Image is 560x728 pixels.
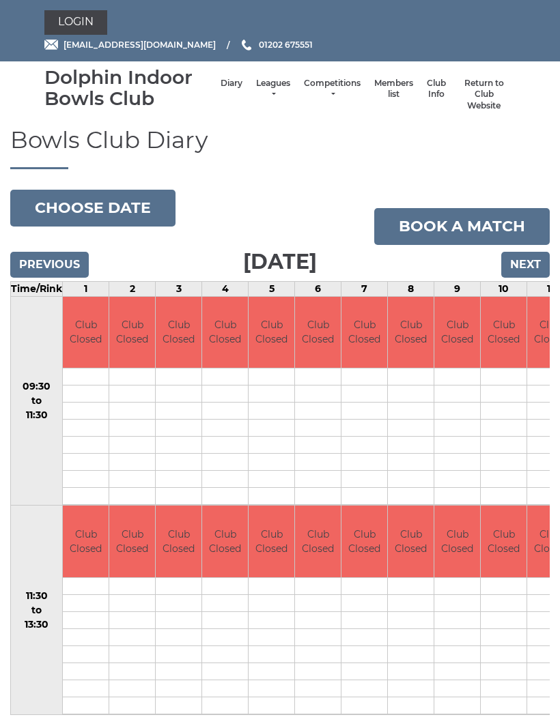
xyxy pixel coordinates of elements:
td: Club Closed [109,506,155,577]
a: Email [EMAIL_ADDRESS][DOMAIN_NAME] [44,38,216,51]
td: 4 [202,281,249,296]
button: Choose date [10,190,176,227]
a: Diary [221,78,242,89]
td: Club Closed [295,506,341,577]
td: Club Closed [481,297,527,368]
input: Previous [10,252,89,278]
td: Club Closed [202,297,248,368]
td: Club Closed [388,506,434,577]
a: Book a match [374,208,550,245]
td: 10 [481,281,527,296]
img: Phone us [242,40,251,50]
a: Phone us 01202 675551 [240,38,313,51]
td: 7 [341,281,388,296]
td: Club Closed [156,506,201,577]
td: 09:30 to 11:30 [11,296,63,506]
td: Club Closed [388,297,434,368]
a: Leagues [256,78,290,100]
td: Club Closed [63,297,109,368]
td: Club Closed [156,297,201,368]
td: 6 [295,281,341,296]
td: Club Closed [202,506,248,577]
td: Club Closed [63,506,109,577]
h1: Bowls Club Diary [10,128,550,169]
td: Club Closed [434,506,480,577]
td: Club Closed [295,297,341,368]
input: Next [501,252,550,278]
a: Members list [374,78,413,100]
td: 9 [434,281,481,296]
a: Login [44,10,107,35]
a: Club Info [427,78,446,100]
td: 5 [249,281,295,296]
img: Email [44,40,58,50]
span: [EMAIL_ADDRESS][DOMAIN_NAME] [64,40,216,50]
td: Club Closed [109,297,155,368]
a: Competitions [304,78,361,100]
td: 1 [63,281,109,296]
span: 01202 675551 [259,40,313,50]
td: 2 [109,281,156,296]
td: 11:30 to 13:30 [11,506,63,715]
td: Club Closed [341,297,387,368]
td: Club Closed [434,297,480,368]
td: Club Closed [249,297,294,368]
td: Time/Rink [11,281,63,296]
td: Club Closed [249,506,294,577]
td: 8 [388,281,434,296]
td: 3 [156,281,202,296]
div: Dolphin Indoor Bowls Club [44,67,214,109]
a: Return to Club Website [460,78,509,112]
td: Club Closed [481,506,527,577]
td: Club Closed [341,506,387,577]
